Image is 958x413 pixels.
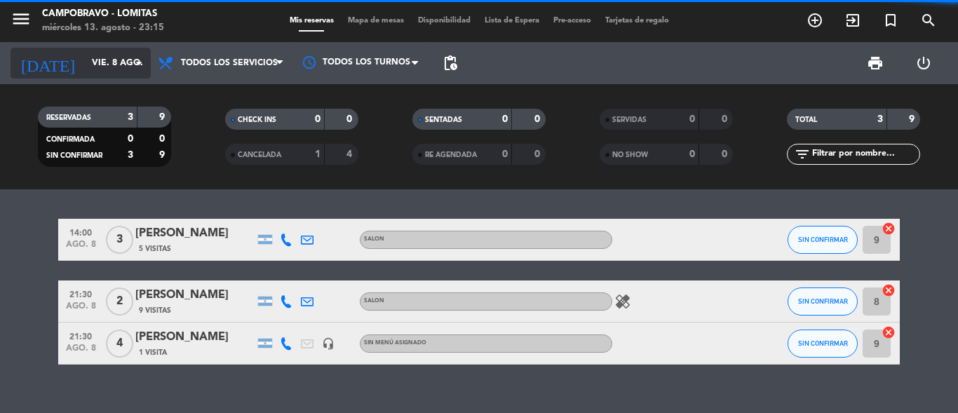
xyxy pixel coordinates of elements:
[867,55,884,72] span: print
[11,48,85,79] i: [DATE]
[238,151,281,158] span: CANCELADA
[238,116,276,123] span: CHECK INS
[341,17,411,25] span: Mapa de mesas
[788,287,858,316] button: SIN CONFIRMAR
[128,134,133,144] strong: 0
[364,298,384,304] span: SALON
[844,12,861,29] i: exit_to_app
[882,222,896,236] i: cancel
[63,285,98,302] span: 21:30
[11,8,32,29] i: menu
[315,114,321,124] strong: 0
[612,116,647,123] span: SERVIDAS
[915,55,932,72] i: power_settings_new
[346,114,355,124] strong: 0
[46,114,91,121] span: RESERVADAS
[425,151,477,158] span: RE AGENDADA
[534,149,543,159] strong: 0
[411,17,478,25] span: Disponibilidad
[63,344,98,360] span: ago. 8
[63,302,98,318] span: ago. 8
[478,17,546,25] span: Lista de Espera
[722,149,730,159] strong: 0
[42,21,164,35] div: miércoles 13. agosto - 23:15
[798,297,848,305] span: SIN CONFIRMAR
[106,330,133,358] span: 4
[46,152,102,159] span: SIN CONFIRMAR
[798,236,848,243] span: SIN CONFIRMAR
[128,150,133,160] strong: 3
[534,114,543,124] strong: 0
[882,12,899,29] i: turned_in_not
[322,337,335,350] i: headset_mic
[689,149,695,159] strong: 0
[364,340,426,346] span: Sin menú asignado
[425,116,462,123] span: SENTADAS
[346,149,355,159] strong: 4
[159,150,168,160] strong: 9
[920,12,937,29] i: search
[689,114,695,124] strong: 0
[159,134,168,144] strong: 0
[788,226,858,254] button: SIN CONFIRMAR
[315,149,321,159] strong: 1
[882,283,896,297] i: cancel
[614,293,631,310] i: healing
[63,240,98,256] span: ago. 8
[546,17,598,25] span: Pre-acceso
[502,114,508,124] strong: 0
[63,224,98,240] span: 14:00
[442,55,459,72] span: pending_actions
[135,224,255,243] div: [PERSON_NAME]
[106,226,133,254] span: 3
[502,149,508,159] strong: 0
[598,17,676,25] span: Tarjetas de regalo
[788,330,858,358] button: SIN CONFIRMAR
[135,286,255,304] div: [PERSON_NAME]
[811,147,919,162] input: Filtrar por nombre...
[63,327,98,344] span: 21:30
[130,55,147,72] i: arrow_drop_down
[877,114,883,124] strong: 3
[807,12,823,29] i: add_circle_outline
[612,151,648,158] span: NO SHOW
[159,112,168,122] strong: 9
[181,58,278,68] span: Todos los servicios
[139,305,171,316] span: 9 Visitas
[46,136,95,143] span: CONFIRMADA
[128,112,133,122] strong: 3
[722,114,730,124] strong: 0
[283,17,341,25] span: Mis reservas
[139,243,171,255] span: 5 Visitas
[882,325,896,339] i: cancel
[899,42,947,84] div: LOG OUT
[106,287,133,316] span: 2
[909,114,917,124] strong: 9
[794,146,811,163] i: filter_list
[139,347,167,358] span: 1 Visita
[42,7,164,21] div: Campobravo - Lomitas
[795,116,817,123] span: TOTAL
[11,8,32,34] button: menu
[798,339,848,347] span: SIN CONFIRMAR
[135,328,255,346] div: [PERSON_NAME]
[364,236,384,242] span: SALON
